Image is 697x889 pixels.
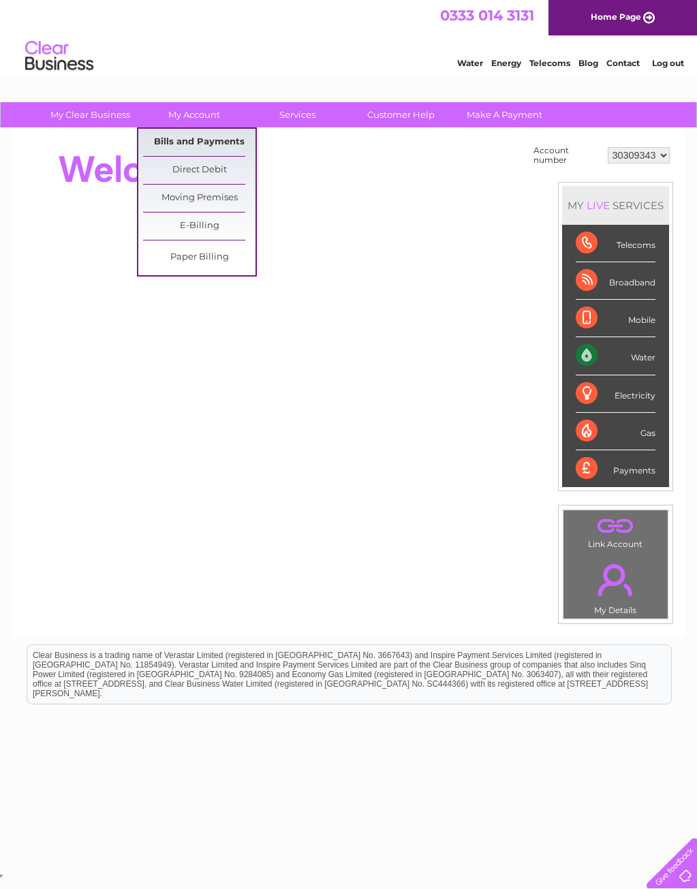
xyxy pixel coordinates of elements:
[440,7,534,24] a: 0333 014 3131
[530,142,604,168] td: Account number
[27,7,671,66] div: Clear Business is a trading name of Verastar Limited (registered in [GEOGRAPHIC_DATA] No. 3667643...
[143,185,255,212] a: Moving Premises
[576,375,655,413] div: Electricity
[576,300,655,337] div: Mobile
[563,510,668,552] td: Link Account
[491,58,521,68] a: Energy
[576,413,655,450] div: Gas
[529,58,570,68] a: Telecoms
[576,225,655,262] div: Telecoms
[143,213,255,240] a: E-Billing
[567,514,664,537] a: .
[34,102,146,127] a: My Clear Business
[578,58,598,68] a: Blog
[562,186,669,225] div: MY SERVICES
[584,199,613,212] div: LIVE
[576,262,655,300] div: Broadband
[563,552,668,619] td: My Details
[241,102,354,127] a: Services
[143,157,255,184] a: Direct Debit
[345,102,457,127] a: Customer Help
[143,244,255,271] a: Paper Billing
[576,337,655,375] div: Water
[606,58,640,68] a: Contact
[576,450,655,487] div: Payments
[448,102,561,127] a: Make A Payment
[143,129,255,156] a: Bills and Payments
[25,35,94,77] img: logo.png
[457,58,483,68] a: Water
[138,102,250,127] a: My Account
[567,556,664,604] a: .
[652,58,684,68] a: Log out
